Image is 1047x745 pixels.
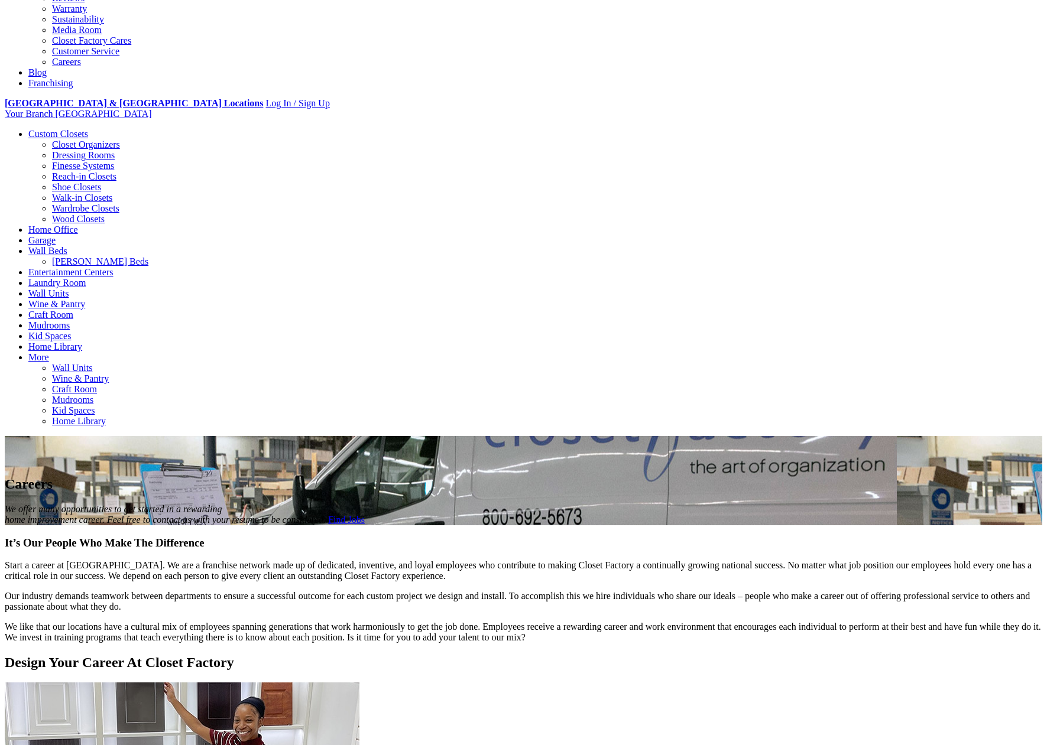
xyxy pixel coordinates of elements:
[52,25,102,35] a: Media Room
[5,591,1042,612] p: Our industry demands teamwork between departments to ensure a successful outcome for each custom ...
[52,384,97,394] a: Craft Room
[52,4,87,14] a: Warranty
[28,299,85,309] a: Wine & Pantry
[28,341,82,352] a: Home Library
[265,98,329,108] a: Log In / Sign Up
[28,267,114,277] a: Entertainment Centers
[28,288,69,298] a: Wall Units
[55,109,151,119] span: [GEOGRAPHIC_DATA]
[52,161,114,171] a: Finesse Systems
[52,395,93,405] a: Mudrooms
[52,405,95,415] a: Kid Spaces
[52,57,81,67] a: Careers
[5,536,1042,549] h3: It’s Our People Who Make The Difference
[28,352,49,362] a: More menu text will display only on big screen
[52,363,92,373] a: Wall Units
[5,98,263,108] a: [GEOGRAPHIC_DATA] & [GEOGRAPHIC_DATA] Locations
[52,203,119,213] a: Wardrobe Closets
[28,331,71,341] a: Kid Spaces
[28,278,86,288] a: Laundry Room
[5,560,1042,581] p: Start a career at [GEOGRAPHIC_DATA]. We are a franchise network made up of dedicated, inventive, ...
[52,171,116,181] a: Reach-in Closets
[52,416,106,426] a: Home Library
[52,139,120,149] a: Closet Organizers
[52,150,115,160] a: Dressing Rooms
[52,182,101,192] a: Shoe Closets
[52,46,119,56] a: Customer Service
[28,78,73,88] a: Franchising
[5,655,1042,671] h2: Design Your Career At Closet Factory
[28,310,73,320] a: Craft Room
[28,235,56,245] a: Garage
[52,35,131,45] a: Closet Factory Cares
[52,14,104,24] a: Sustainability
[28,320,70,330] a: Mudrooms
[5,109,152,119] a: Your Branch [GEOGRAPHIC_DATA]
[28,246,67,256] a: Wall Beds
[5,622,1042,643] p: We like that our locations have a cultural mix of employees spanning generations that work harmon...
[328,515,365,525] a: Find Jobs
[28,129,88,139] a: Custom Closets
[52,256,148,266] a: [PERSON_NAME] Beds
[5,109,53,119] span: Your Branch
[5,504,326,525] em: We offer many opportunities to get started in a rewarding home improvement career. Feel free to c...
[52,373,109,383] a: Wine & Pantry
[52,214,105,224] a: Wood Closets
[52,193,112,203] a: Walk-in Closets
[5,476,1042,492] h1: Careers
[28,67,47,77] a: Blog
[28,225,78,235] a: Home Office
